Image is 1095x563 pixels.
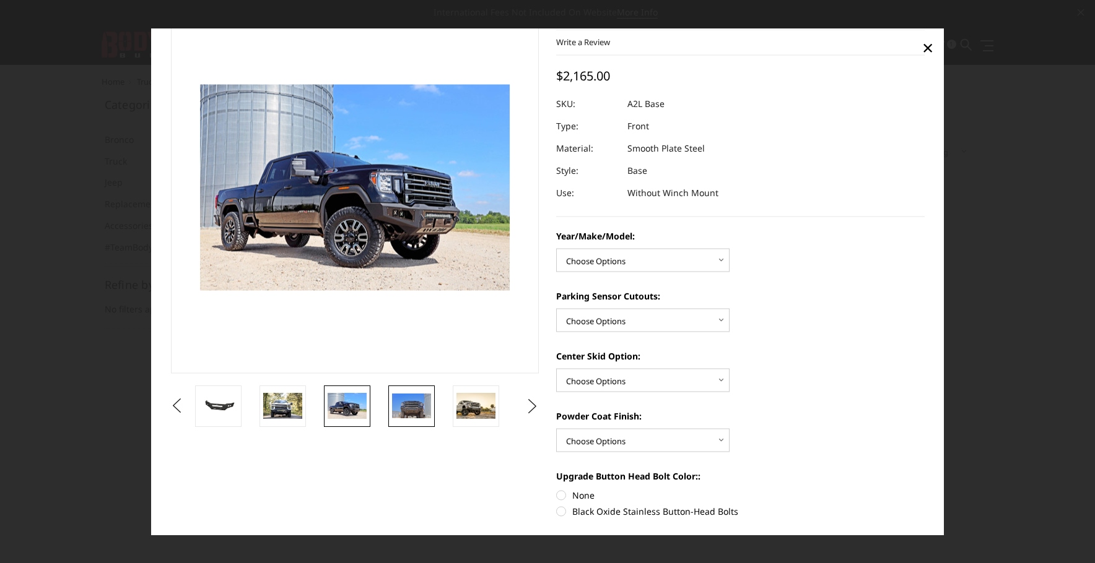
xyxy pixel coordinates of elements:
img: 2020 Chevrolet HD - Available in single light bar configuration only [263,393,302,419]
img: 2019 GMC 1500 [456,393,495,419]
dd: Without Winch Mount [627,182,718,204]
dd: A2L Base [627,93,665,115]
dt: Type: [556,115,618,137]
img: 2020 GMC HD -Available in single light bar configuration only [392,394,431,419]
label: Center Skid Option: [556,350,925,363]
dt: Style: [556,160,618,182]
button: Previous [168,397,186,416]
label: Black Oxide Stainless Button-Head Bolts [556,505,925,518]
a: Close [918,37,938,57]
dd: Front [627,115,649,137]
label: None [556,489,925,502]
dt: Use: [556,182,618,204]
button: Next [523,397,542,416]
dt: Material: [556,137,618,160]
dd: Base [627,160,647,182]
span: $2,165.00 [556,67,610,84]
iframe: Chat Widget [1033,504,1095,563]
label: Powder Coat Finish: [556,410,925,423]
a: Write a Review [556,37,610,48]
a: A2L Series - Base Front Bumper (Non Winch) [171,2,539,373]
span: × [922,33,933,60]
label: Upgrade Button Head Bolt Color:: [556,470,925,483]
dd: Smooth Plate Steel [627,137,705,160]
label: Year/Make/Model: [556,230,925,243]
img: 2020 GMC HD - Available in single light bar configuration only [328,393,367,419]
label: Parking Sensor Cutouts: [556,290,925,303]
dt: SKU: [556,93,618,115]
label: Add-On Shackles: [556,533,925,546]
